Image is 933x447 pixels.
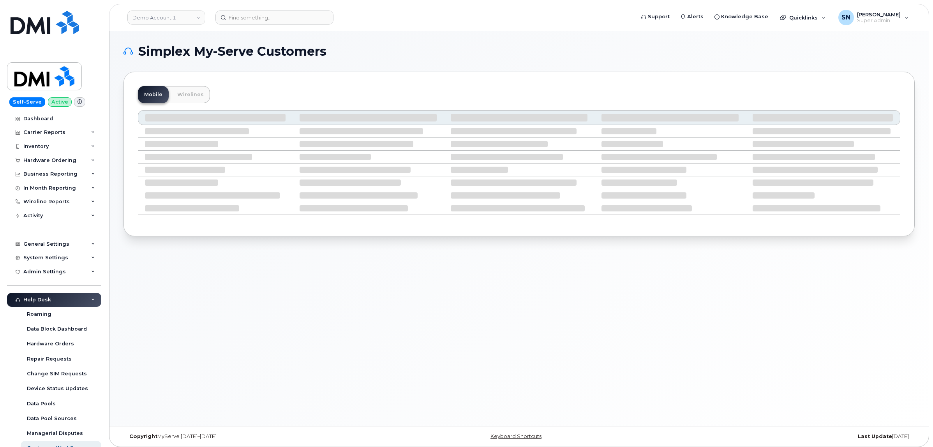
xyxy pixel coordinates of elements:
[138,46,326,57] span: Simplex My-Serve Customers
[129,433,157,439] strong: Copyright
[490,433,541,439] a: Keyboard Shortcuts
[138,86,169,103] a: Mobile
[651,433,915,440] div: [DATE]
[171,86,210,103] a: Wirelines
[858,433,892,439] strong: Last Update
[123,433,387,440] div: MyServe [DATE]–[DATE]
